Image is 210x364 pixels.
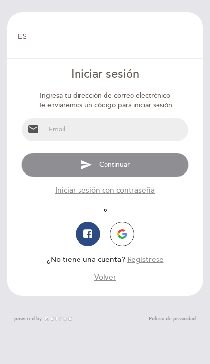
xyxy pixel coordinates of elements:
[21,66,189,82] div: Iniciar sesión
[117,229,127,239] img: icon-google.png
[127,255,164,265] button: Regístrese
[21,153,189,177] button: send Continuar
[55,185,155,196] button: Iniciar sesión con contraseña
[21,101,189,110] div: Te enviaremos un código para iniciar sesión
[21,91,189,101] div: Ingresa tu dirección de correo electrónico
[99,160,130,169] span: Continuar
[80,159,92,171] i: send
[45,118,188,141] input: Email
[44,316,72,321] img: MEITRE
[14,315,42,322] span: powered by
[96,206,114,214] span: ó
[27,123,39,135] i: email
[14,315,72,322] a: powered by
[47,255,125,264] span: ¿No tiene una cuenta?
[94,272,116,283] button: Volver
[149,315,196,322] a: Política de privacidad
